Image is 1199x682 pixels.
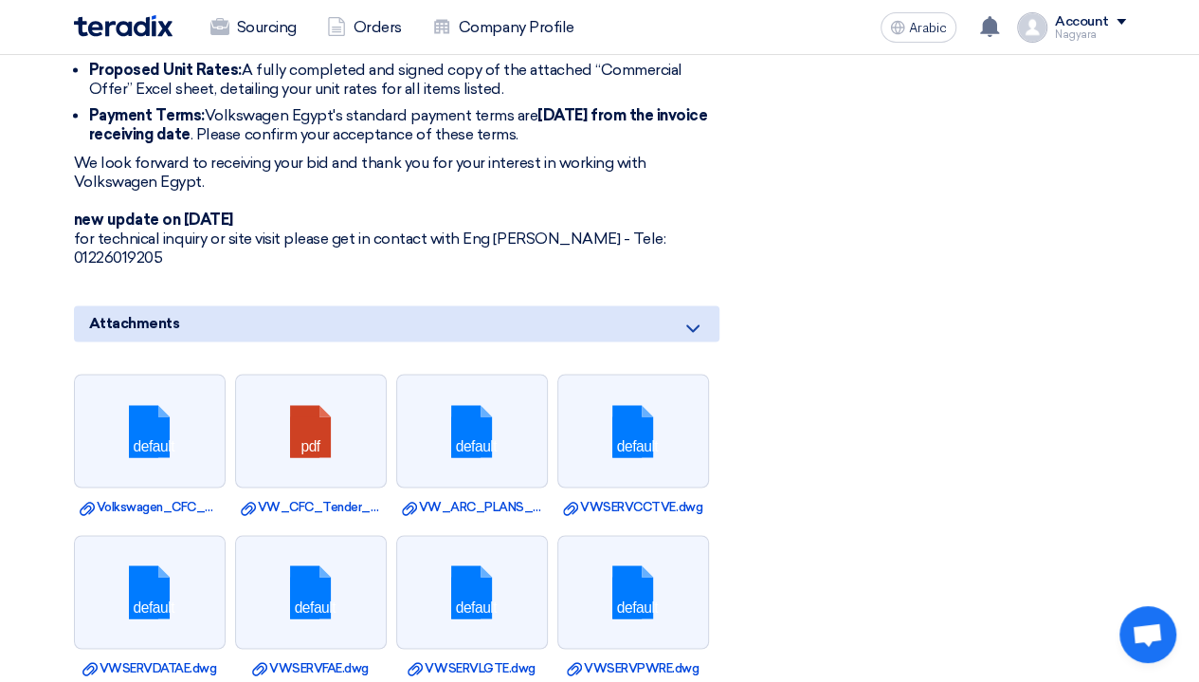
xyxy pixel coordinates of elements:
div: Open chat [1119,606,1176,663]
font: VWSERVPWRE.dwg [584,660,699,674]
font: [DATE] from the invoice receiving date [89,106,708,143]
font: A fully completed and signed copy of the attached “Commercial Offer” Excel sheet, detailing your ... [89,61,682,98]
font: VWSERVFAE.dwg [269,660,369,674]
a: Orders [312,7,417,48]
font: Volkswagen Egypt's standard payment terms are [205,106,537,124]
font: Account [1055,13,1109,29]
a: VWSERVLGTE.dwg [402,658,542,677]
a: VWSERVFAE.dwg [241,658,381,677]
a: VWSERVDATAE.dwg [80,658,220,677]
font: Company Profile [459,18,574,36]
font: Proposed Unit Rates: [89,61,242,79]
button: Arabic [881,12,956,43]
font: VWSERVCCTVE.dwg [580,499,702,513]
font: Attachments [89,315,180,332]
font: new update on [DATE] [74,211,233,229]
font: . Please confirm your acceptance of these terms. [191,125,518,143]
font: Arabic [909,20,947,36]
font: Orders [354,18,402,36]
font: VWSERVDATAE.dwg [100,660,217,674]
font: VW_ARC_PLANS_.dwg [419,499,560,513]
a: VW_CFC_Tender_drawings.pdf [241,497,381,516]
font: VW_CFC_Tender_drawings.pdf [258,499,442,513]
a: Sourcing [195,7,312,48]
a: VWSERVCCTVE.dwg [563,497,703,516]
font: Volkswagen_CFC_Mech_service_area.dwg [97,499,344,513]
font: VWSERVLGTE.dwg [425,660,535,674]
font: Payment Terms: [89,106,205,124]
img: Teradix logo [74,15,173,37]
a: Volkswagen_CFC_Mech_service_area.dwg [80,497,220,516]
font: for technical inquiry or site visit please get in contact with Eng [PERSON_NAME] - Tele: 01226019205 [74,230,666,267]
font: Nagyara [1055,28,1097,41]
a: VWSERVPWRE.dwg [563,658,703,677]
a: VW_ARC_PLANS_.dwg [402,497,542,516]
img: profile_test.png [1017,12,1047,43]
font: Sourcing [237,18,297,36]
font: We look forward to receiving your bid and thank you for your interest in working with Volkswagen ... [74,154,646,191]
